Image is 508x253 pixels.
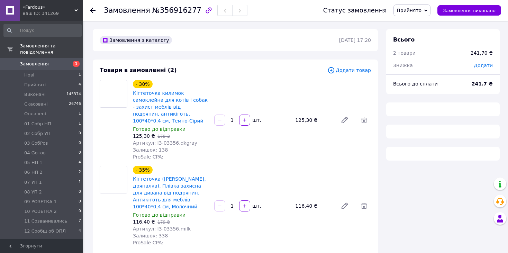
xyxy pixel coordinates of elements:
[66,91,81,98] span: 145374
[24,130,51,137] span: 02 Cобр УП
[24,169,43,175] span: 06 НП 2
[393,50,416,56] span: 2 товари
[133,154,163,160] span: ProSale CPA:
[76,238,81,244] span: 54
[24,218,67,224] span: 11 Созванивались
[24,91,46,98] span: Виконані
[133,240,163,245] span: ProSale CPA:
[133,126,185,132] span: Готово до відправки
[79,130,81,137] span: 0
[251,117,262,124] div: шт.
[251,202,262,209] div: шт.
[24,111,46,117] span: Оплачені
[327,66,371,74] span: Додати товар
[24,179,42,186] span: 07 УП 1
[24,208,57,215] span: 10 РОЗЕТКА 2
[79,111,81,117] span: 1
[133,176,206,209] a: Кігтеточка ([PERSON_NAME], дряпалка). Плівка захисна для дивана від подряпин. Антикіготь для мебл...
[24,82,46,88] span: Прийняті
[79,199,81,205] span: 0
[133,233,168,238] span: Залишок: 338
[79,140,81,146] span: 0
[79,208,81,215] span: 0
[104,6,150,15] span: Замовлення
[90,7,96,14] div: Повернутися назад
[339,37,371,43] time: [DATE] 17:20
[79,82,81,88] span: 4
[133,90,208,124] a: Кігтеточка килимок самоклейна для котів і собак - захист меблів від подряпин, антикіготь, 100*40*...
[24,101,48,107] span: Скасовані
[79,160,81,166] span: 4
[24,189,42,195] span: 08 УП 2
[24,238,45,244] span: 13 БУХ 1
[79,121,81,127] span: 1
[100,36,172,44] div: Замовлення з каталогу
[393,36,415,43] span: Всього
[133,212,185,218] span: Готово до відправки
[79,179,81,186] span: 1
[24,199,57,205] span: 09 РОЗЕТКА 1
[437,5,501,16] button: Замовлення виконано
[20,61,49,67] span: Замовлення
[133,219,155,225] span: 116,40 ₴
[133,80,153,88] div: - 30%
[357,199,371,213] span: Видалити
[24,150,46,156] span: 04 Gотов
[292,115,335,125] div: 125,30 ₴
[443,8,496,13] span: Замовлення виконано
[3,24,82,37] input: Пошук
[24,140,48,146] span: 03 CобРоз
[323,7,387,14] div: Статус замовлення
[133,140,197,146] span: Артикул: I3-03356.dkgray
[22,10,83,17] div: Ваш ID: 341269
[79,228,81,234] span: 4
[397,8,421,13] span: Прийнято
[338,113,352,127] a: Редагувати
[20,43,83,55] span: Замовлення та повідомлення
[357,113,371,127] span: Видалити
[133,147,168,153] span: Залишок: 138
[292,201,335,211] div: 116,40 ₴
[133,133,155,139] span: 125,30 ₴
[133,166,153,174] div: - 35%
[24,72,34,78] span: Нові
[152,6,201,15] span: №356916277
[79,150,81,156] span: 0
[471,49,493,56] div: 241,70 ₴
[79,72,81,78] span: 1
[157,220,170,225] span: 179 ₴
[79,169,81,175] span: 2
[157,134,170,139] span: 179 ₴
[472,81,493,87] b: 241.7 ₴
[133,226,191,232] span: Артикул: I3-03356.milk
[393,63,413,68] span: Знижка
[474,63,493,68] span: Додати
[79,218,81,224] span: 7
[73,61,80,67] span: 1
[24,160,43,166] span: 05 НП 1
[24,228,66,234] span: 12 Сообщ об ОПЛ
[393,81,438,87] span: Всього до сплати
[22,4,74,10] span: «Fardous»
[338,199,352,213] a: Редагувати
[100,67,177,73] span: Товари в замовленні (2)
[69,101,81,107] span: 26746
[79,189,81,195] span: 0
[24,121,51,127] span: 01 Cобр НП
